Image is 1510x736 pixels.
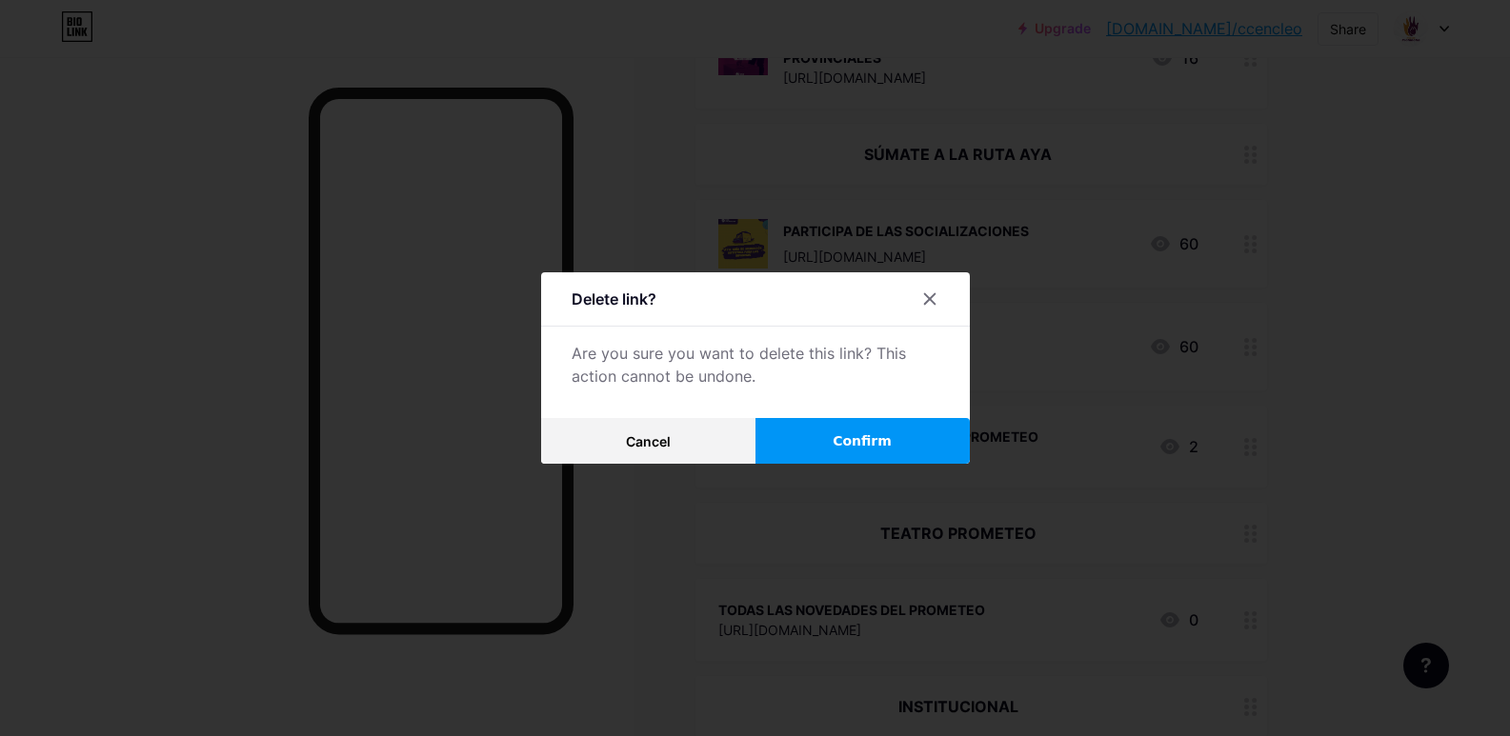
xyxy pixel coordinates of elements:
[833,431,892,451] span: Confirm
[572,288,656,310] div: Delete link?
[755,418,970,464] button: Confirm
[572,342,939,388] div: Are you sure you want to delete this link? This action cannot be undone.
[541,418,755,464] button: Cancel
[626,433,671,449] span: Cancel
